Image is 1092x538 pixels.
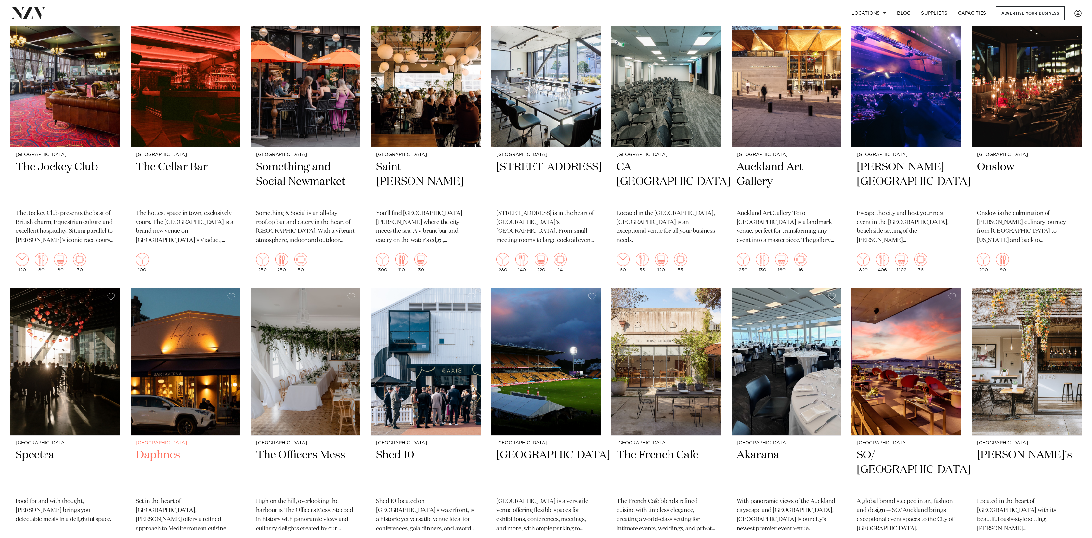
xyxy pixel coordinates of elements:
[674,253,687,272] div: 55
[737,448,836,492] h2: Akarana
[256,441,356,446] small: [GEOGRAPHIC_DATA]
[895,253,908,272] div: 1,102
[857,209,956,245] p: Escape the city and host your next event in the [GEOGRAPHIC_DATA], beachside setting of the [PERS...
[16,160,115,204] h2: The Jockey Club
[294,253,307,272] div: 50
[73,253,86,266] img: meeting.png
[655,253,668,266] img: theatre.png
[617,448,716,492] h2: The French Cafe
[136,253,149,272] div: 100
[376,497,475,533] p: Shed 10, located on [GEOGRAPHIC_DATA]'s waterfront, is a historic yet versatile venue ideal for c...
[10,7,46,19] img: nzv-logo.png
[916,6,953,20] a: SUPPLIERS
[515,253,528,266] img: dining.png
[846,6,892,20] a: Locations
[376,209,475,245] p: You'll find [GEOGRAPHIC_DATA][PERSON_NAME] where the city meets the sea. A vibrant bar and eatery...
[496,209,596,245] p: [STREET_ADDRESS] is in the heart of [GEOGRAPHIC_DATA]’s [GEOGRAPHIC_DATA]. From small meeting roo...
[977,209,1076,245] p: Onslow is the culmination of [PERSON_NAME] culinary journey from [GEOGRAPHIC_DATA] to [US_STATE] ...
[876,253,889,272] div: 406
[535,253,548,272] div: 220
[136,253,149,266] img: cocktail.png
[737,441,836,446] small: [GEOGRAPHIC_DATA]
[136,152,235,157] small: [GEOGRAPHIC_DATA]
[496,160,596,204] h2: [STREET_ADDRESS]
[275,253,288,266] img: dining.png
[35,253,48,266] img: dining.png
[16,152,115,157] small: [GEOGRAPHIC_DATA]
[737,152,836,157] small: [GEOGRAPHIC_DATA]
[674,253,687,266] img: meeting.png
[756,253,769,272] div: 130
[54,253,67,272] div: 80
[136,497,235,533] p: Set in the heart of [GEOGRAPHIC_DATA], [PERSON_NAME] offers a refined approach to Mediterranean c...
[914,253,927,272] div: 36
[655,253,668,272] div: 120
[376,441,475,446] small: [GEOGRAPHIC_DATA]
[496,497,596,533] p: [GEOGRAPHIC_DATA] is a versatile venue offering flexible spaces for exhibitions, conferences, mee...
[16,209,115,245] p: The Jockey Club presents the best of British charm, Equestrian culture and excellent hospitality....
[737,209,836,245] p: Auckland Art Gallery Toi o [GEOGRAPHIC_DATA] is a landmark venue, perfect for transforming any ev...
[617,152,716,157] small: [GEOGRAPHIC_DATA]
[16,448,115,492] h2: Spectra
[737,253,750,266] img: cocktail.png
[16,253,29,266] img: cocktail.png
[857,441,956,446] small: [GEOGRAPHIC_DATA]
[256,209,356,245] p: Something & Social is an all-day rooftop bar and eatery in the heart of [GEOGRAPHIC_DATA]. With a...
[414,253,427,266] img: theatre.png
[617,253,630,266] img: cocktail.png
[977,253,990,272] div: 200
[16,253,29,272] div: 120
[496,152,596,157] small: [GEOGRAPHIC_DATA]
[617,160,716,204] h2: CA [GEOGRAPHIC_DATA]
[35,253,48,272] div: 80
[636,253,649,266] img: dining.png
[857,253,870,266] img: cocktail.png
[136,441,235,446] small: [GEOGRAPHIC_DATA]
[996,6,1065,20] a: Advertise your business
[636,253,649,272] div: 55
[515,253,528,272] div: 140
[914,253,927,266] img: meeting.png
[756,253,769,266] img: dining.png
[737,497,836,533] p: With panoramic views of the Auckland cityscape and [GEOGRAPHIC_DATA], [GEOGRAPHIC_DATA] is our ci...
[535,253,548,266] img: theatre.png
[857,497,956,533] p: A global brand steeped in art, fashion and design — SO/ Auckland brings exceptional event spaces ...
[977,441,1076,446] small: [GEOGRAPHIC_DATA]
[54,253,67,266] img: theatre.png
[617,209,716,245] p: Located in the [GEOGRAPHIC_DATA], [GEOGRAPHIC_DATA] is an exceptional venue for all your business...
[496,253,509,266] img: cocktail.png
[16,497,115,524] p: Food for and with thought, [PERSON_NAME] brings you delectable meals in a delightful space.
[256,497,356,533] p: High on the hill, overlooking the harbour is The Officers Mess. Steeped in history with panoramic...
[376,152,475,157] small: [GEOGRAPHIC_DATA]
[256,152,356,157] small: [GEOGRAPHIC_DATA]
[977,160,1076,204] h2: Onslow
[857,253,870,272] div: 820
[996,253,1009,266] img: dining.png
[737,160,836,204] h2: Auckland Art Gallery
[977,448,1076,492] h2: [PERSON_NAME]'s
[977,497,1076,533] p: Located in the heart of [GEOGRAPHIC_DATA] with its beautiful oasis-style setting, [PERSON_NAME][G...
[414,253,427,272] div: 30
[737,253,750,272] div: 250
[977,152,1076,157] small: [GEOGRAPHIC_DATA]
[136,448,235,492] h2: Daphnes
[617,253,630,272] div: 60
[794,253,807,266] img: meeting.png
[256,448,356,492] h2: The Officers Mess
[496,441,596,446] small: [GEOGRAPHIC_DATA]
[73,253,86,272] div: 30
[376,160,475,204] h2: Saint [PERSON_NAME]
[895,253,908,266] img: theatre.png
[275,253,288,272] div: 250
[617,441,716,446] small: [GEOGRAPHIC_DATA]
[857,448,956,492] h2: SO/ [GEOGRAPHIC_DATA]
[775,253,788,272] div: 160
[376,448,475,492] h2: Shed 10
[617,497,716,533] p: The French Café blends refined cuisine with timeless elegance, creating a world-class setting for...
[395,253,408,266] img: dining.png
[794,253,807,272] div: 16
[554,253,567,266] img: meeting.png
[996,253,1009,272] div: 90
[294,253,307,266] img: meeting.png
[892,6,916,20] a: BLOG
